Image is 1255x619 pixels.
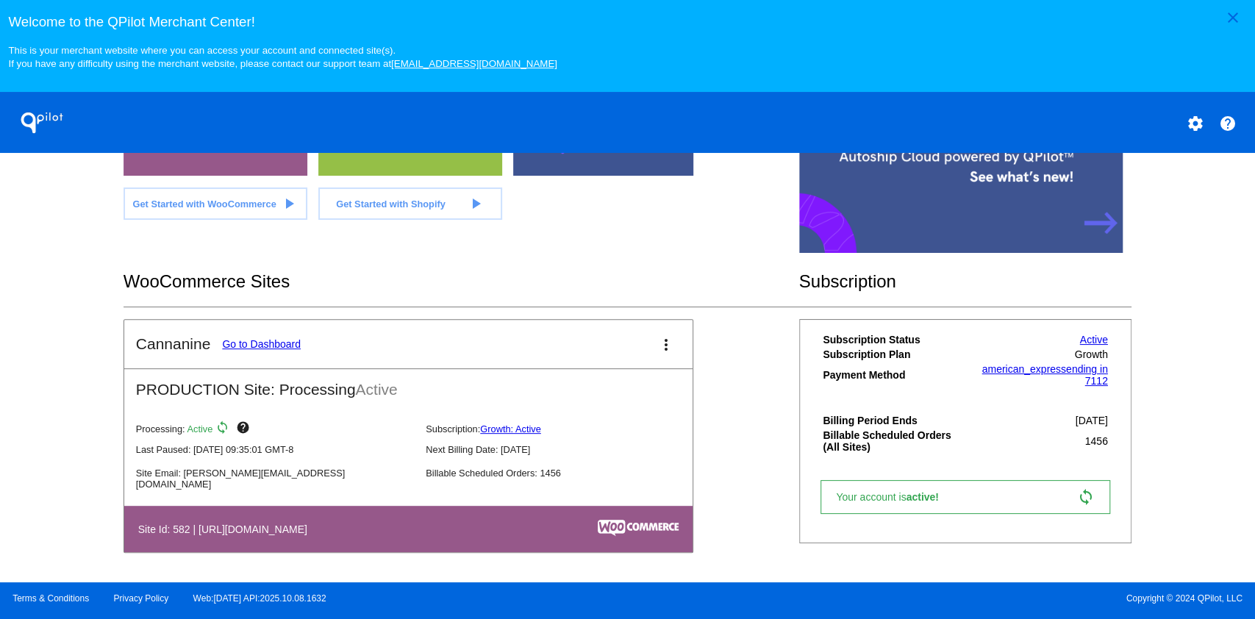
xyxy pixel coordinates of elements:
small: This is your merchant website where you can access your account and connected site(s). If you hav... [8,45,557,69]
a: Active [1080,334,1108,346]
a: [EMAIL_ADDRESS][DOMAIN_NAME] [391,58,557,69]
p: Last Paused: [DATE] 09:35:01 GMT-8 [136,444,414,455]
p: Billable Scheduled Orders: 1456 [426,468,704,479]
a: Terms & Conditions [12,593,89,604]
th: Subscription Plan [822,348,965,361]
a: Privacy Policy [114,593,169,604]
mat-icon: help [1219,115,1237,132]
h2: WooCommerce Sites [124,271,799,292]
mat-icon: more_vert [657,336,675,354]
h2: PRODUCTION Site: Processing [124,369,693,398]
mat-icon: play_arrow [466,195,484,212]
span: Get Started with Shopify [336,198,446,210]
img: c53aa0e5-ae75-48aa-9bee-956650975ee5 [598,520,679,536]
span: 1456 [1084,435,1107,447]
th: Billable Scheduled Orders (All Sites) [822,429,965,454]
span: Active [187,423,213,434]
p: Site Email: [PERSON_NAME][EMAIL_ADDRESS][DOMAIN_NAME] [136,468,414,490]
span: american_express [982,363,1065,375]
a: Your account isactive! sync [820,480,1109,514]
a: american_expressending in 7112 [982,363,1107,387]
span: Copyright © 2024 QPilot, LLC [640,593,1243,604]
span: [DATE] [1076,415,1108,426]
a: Get Started with Shopify [318,187,502,220]
mat-icon: play_arrow [280,195,298,212]
a: Get Started with WooCommerce [124,187,307,220]
a: Growth: Active [480,423,541,434]
mat-icon: sync [1077,488,1095,506]
th: Subscription Status [822,333,965,346]
h1: QPilot [12,108,71,137]
mat-icon: close [1224,9,1242,26]
h4: Site Id: 582 | [URL][DOMAIN_NAME] [138,523,315,535]
h3: Welcome to the QPilot Merchant Center! [8,14,1246,30]
span: Your account is [836,491,954,503]
p: Next Billing Date: [DATE] [426,444,704,455]
span: active! [906,491,945,503]
h2: Subscription [799,271,1132,292]
mat-icon: help [235,421,253,438]
span: Growth [1075,348,1108,360]
a: Web:[DATE] API:2025.10.08.1632 [193,593,326,604]
p: Processing: [136,421,414,438]
mat-icon: settings [1186,115,1204,132]
th: Payment Method [822,362,965,387]
span: Get Started with WooCommerce [132,198,276,210]
th: Billing Period Ends [822,414,965,427]
p: Subscription: [426,423,704,434]
h2: Cannanine [136,335,211,353]
mat-icon: sync [215,421,233,438]
a: Go to Dashboard [222,338,301,350]
span: Active [356,381,398,398]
